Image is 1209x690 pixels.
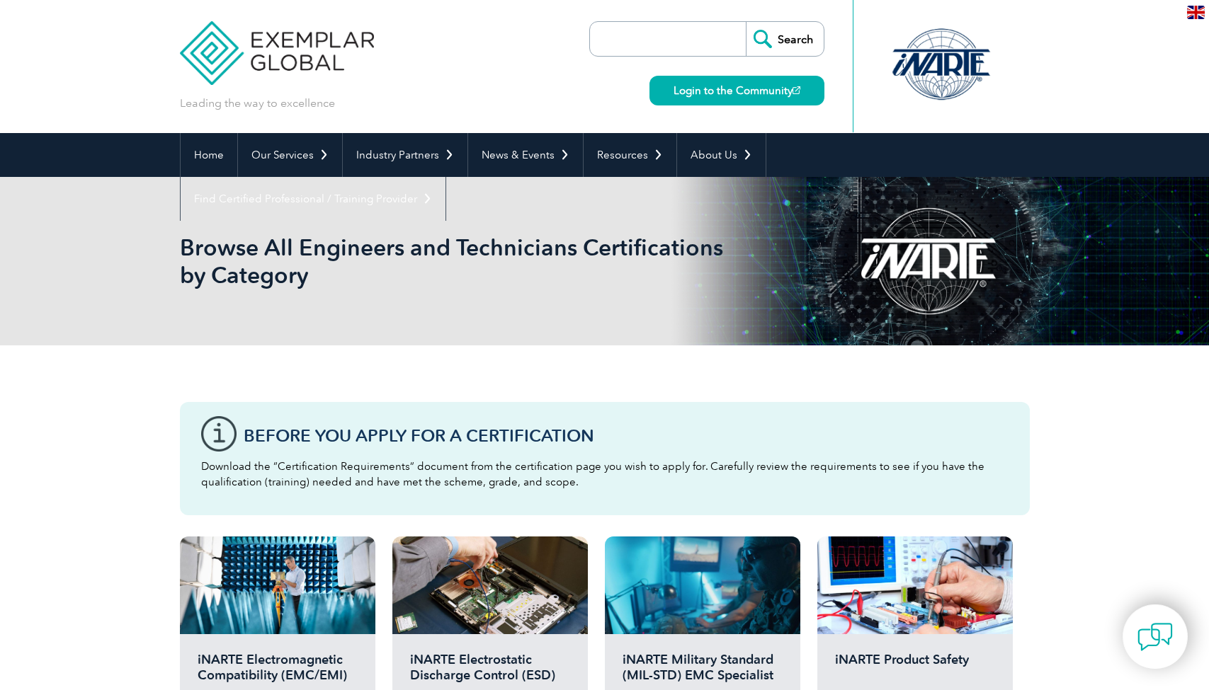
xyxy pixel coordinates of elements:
p: Download the “Certification Requirements” document from the certification page you wish to apply ... [201,459,1009,490]
a: Login to the Community [649,76,824,105]
a: Industry Partners [343,133,467,177]
a: Resources [584,133,676,177]
input: Search [746,22,824,56]
a: News & Events [468,133,583,177]
h3: Before You Apply For a Certification [244,427,1009,444]
p: Leading the way to excellence [180,96,335,111]
a: Home [181,133,237,177]
img: contact-chat.png [1137,619,1173,655]
h1: Browse All Engineers and Technicians Certifications by Category [180,234,724,289]
img: open_square.png [793,86,800,94]
a: About Us [677,133,766,177]
img: en [1187,6,1205,19]
a: Our Services [238,133,342,177]
a: Find Certified Professional / Training Provider [181,177,445,221]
